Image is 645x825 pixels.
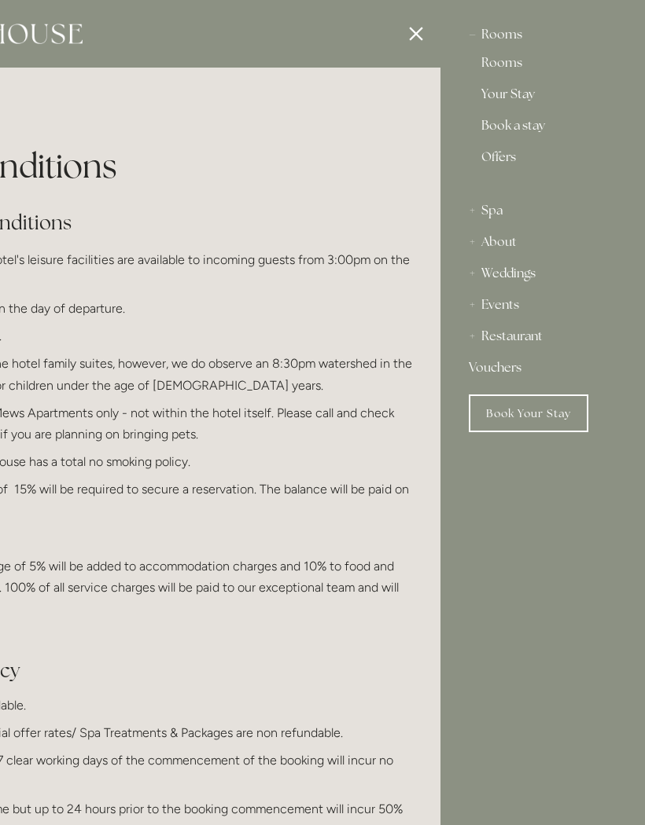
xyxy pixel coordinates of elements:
[469,321,617,352] div: Restaurant
[481,57,604,75] a: Rooms
[469,289,617,321] div: Events
[469,352,617,383] a: Vouchers
[481,119,604,138] a: Book a stay
[469,258,617,289] div: Weddings
[469,226,617,258] div: About
[469,195,617,226] div: Spa
[481,88,604,107] a: Your Stay
[469,394,588,432] a: Book Your Stay
[469,19,617,50] div: Rooms
[481,151,604,176] a: Offers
